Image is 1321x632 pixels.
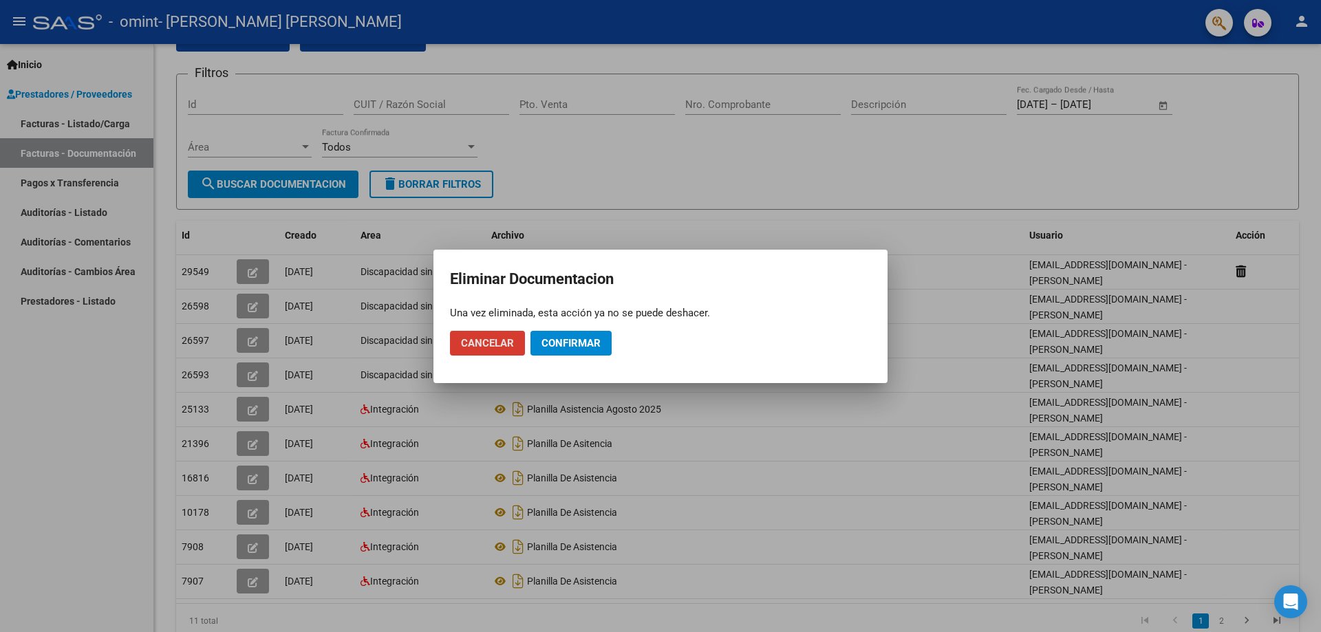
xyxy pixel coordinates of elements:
button: Cancelar [450,331,525,356]
div: Una vez eliminada, esta acción ya no se puede deshacer. [450,306,871,320]
button: Confirmar [530,331,612,356]
h2: Eliminar Documentacion [450,266,871,292]
span: Cancelar [461,337,514,349]
span: Confirmar [541,337,601,349]
div: Open Intercom Messenger [1274,585,1307,618]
